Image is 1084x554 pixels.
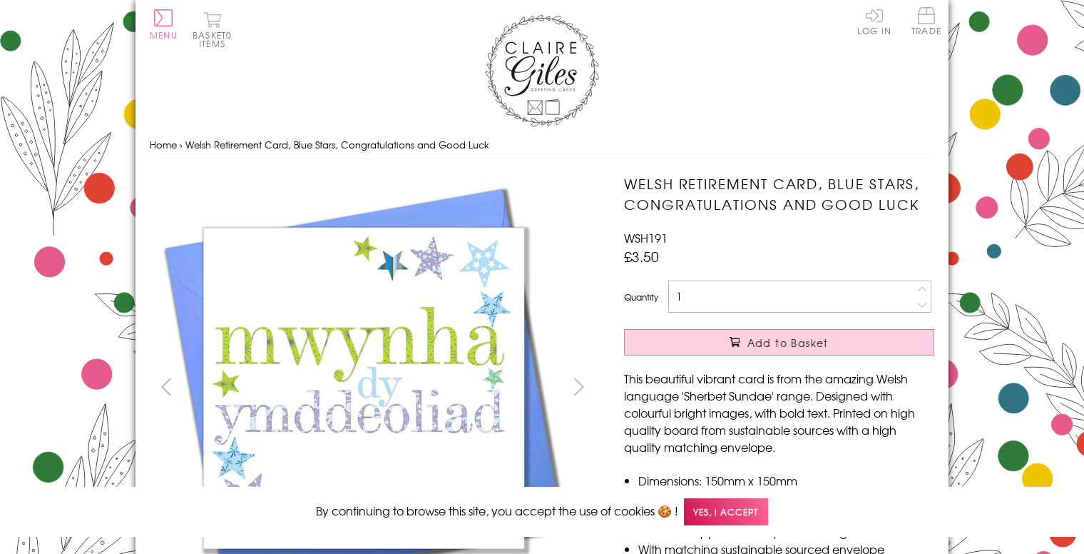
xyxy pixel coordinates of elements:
[199,29,232,50] span: 0 items
[150,9,178,39] button: Menu
[684,498,768,526] span: Yes, I accept
[185,138,489,151] span: Welsh Retirement Card, Blue Stars, Congratulations and Good Luck
[485,14,599,127] img: Claire Giles Greetings Cards
[150,138,177,151] a: Home
[193,11,232,48] button: Basket0 items
[624,229,668,246] span: WSH191
[857,7,891,35] a: Log In
[911,7,941,38] a: Trade
[624,329,934,356] button: Add to Basket
[624,246,659,266] span: £3.50
[180,138,183,151] span: ›
[150,29,178,41] span: Menu
[624,173,934,215] h1: Welsh Retirement Card, Blue Stars, Congratulations and Good Luck
[563,371,595,403] button: next
[638,472,934,489] li: Dimensions: 150mm x 150mm
[911,7,941,35] span: Trade
[624,370,934,455] p: This beautiful vibrant card is from the amazing Welsh language 'Sherbet Sundae' range. Designed w...
[150,371,182,403] button: prev
[747,336,829,350] span: Add to Basket
[150,131,934,160] nav: breadcrumbs
[624,291,658,303] label: Quantity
